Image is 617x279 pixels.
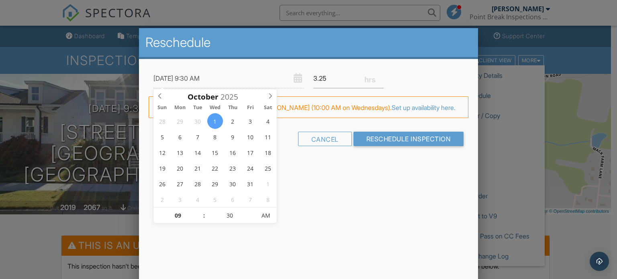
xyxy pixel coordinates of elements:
[260,145,276,160] span: October 18, 2025
[171,105,189,110] span: Mon
[353,132,464,146] input: Reschedule Inspection
[154,176,170,191] span: October 26, 2025
[154,145,170,160] span: October 12, 2025
[172,176,188,191] span: October 27, 2025
[225,176,241,191] span: October 30, 2025
[190,176,205,191] span: October 28, 2025
[225,145,241,160] span: October 16, 2025
[243,145,258,160] span: October 17, 2025
[243,113,258,129] span: October 3, 2025
[188,93,219,101] span: Scroll to increment
[224,105,242,110] span: Thu
[172,191,188,207] span: November 3, 2025
[154,129,170,145] span: October 5, 2025
[298,132,352,146] div: Cancel
[190,113,205,129] span: September 30, 2025
[190,129,205,145] span: October 7, 2025
[225,160,241,176] span: October 23, 2025
[255,208,277,224] span: Click to toggle
[154,160,170,176] span: October 19, 2025
[243,176,258,191] span: October 31, 2025
[154,191,170,207] span: November 2, 2025
[172,113,188,129] span: September 29, 2025
[259,105,277,110] span: Sat
[260,176,276,191] span: November 1, 2025
[243,191,258,207] span: November 7, 2025
[145,35,472,51] h2: Reschedule
[172,145,188,160] span: October 13, 2025
[154,113,170,129] span: September 28, 2025
[190,145,205,160] span: October 14, 2025
[260,113,276,129] span: October 4, 2025
[206,105,224,110] span: Wed
[153,208,203,224] input: Scroll to increment
[207,129,223,145] span: October 8, 2025
[207,191,223,207] span: November 5, 2025
[590,252,609,271] div: Open Intercom Messenger
[242,105,259,110] span: Fri
[243,129,258,145] span: October 10, 2025
[260,129,276,145] span: October 11, 2025
[392,104,456,112] a: Set up availability here.
[207,160,223,176] span: October 22, 2025
[190,160,205,176] span: October 21, 2025
[219,92,245,102] input: Scroll to increment
[172,129,188,145] span: October 6, 2025
[149,96,469,118] div: FYI: This is not a regular time slot for [PERSON_NAME] (10:00 AM on Wednesdays).
[207,176,223,191] span: October 29, 2025
[260,160,276,176] span: October 25, 2025
[225,129,241,145] span: October 9, 2025
[153,105,171,110] span: Sun
[190,191,205,207] span: November 4, 2025
[225,191,241,207] span: November 6, 2025
[172,160,188,176] span: October 20, 2025
[205,208,255,224] input: Scroll to increment
[203,208,205,224] span: :
[260,191,276,207] span: November 8, 2025
[189,105,206,110] span: Tue
[225,113,241,129] span: October 2, 2025
[207,113,223,129] span: October 1, 2025
[243,160,258,176] span: October 24, 2025
[207,145,223,160] span: October 15, 2025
